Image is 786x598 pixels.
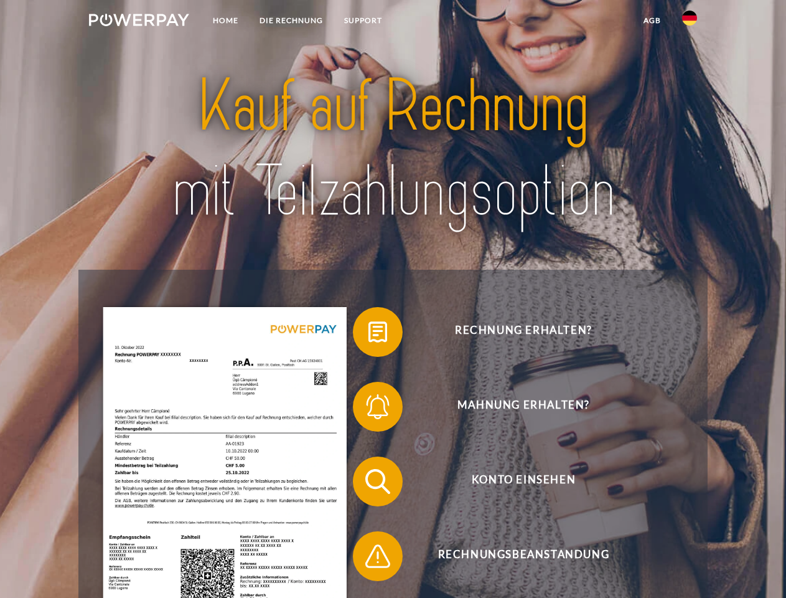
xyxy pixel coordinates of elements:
a: agb [633,9,671,32]
a: Home [202,9,249,32]
button: Rechnung erhalten? [353,307,676,357]
img: de [682,11,697,26]
span: Mahnung erhalten? [371,382,676,432]
img: title-powerpay_de.svg [119,60,667,239]
button: Mahnung erhalten? [353,382,676,432]
span: Konto einsehen [371,457,676,506]
button: Rechnungsbeanstandung [353,531,676,581]
img: qb_search.svg [362,466,393,497]
span: Rechnung erhalten? [371,307,676,357]
img: qb_bell.svg [362,391,393,422]
img: logo-powerpay-white.svg [89,14,189,26]
img: qb_warning.svg [362,541,393,572]
a: DIE RECHNUNG [249,9,334,32]
span: Rechnungsbeanstandung [371,531,676,581]
a: SUPPORT [334,9,393,32]
img: qb_bill.svg [362,316,393,348]
button: Konto einsehen [353,457,676,506]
